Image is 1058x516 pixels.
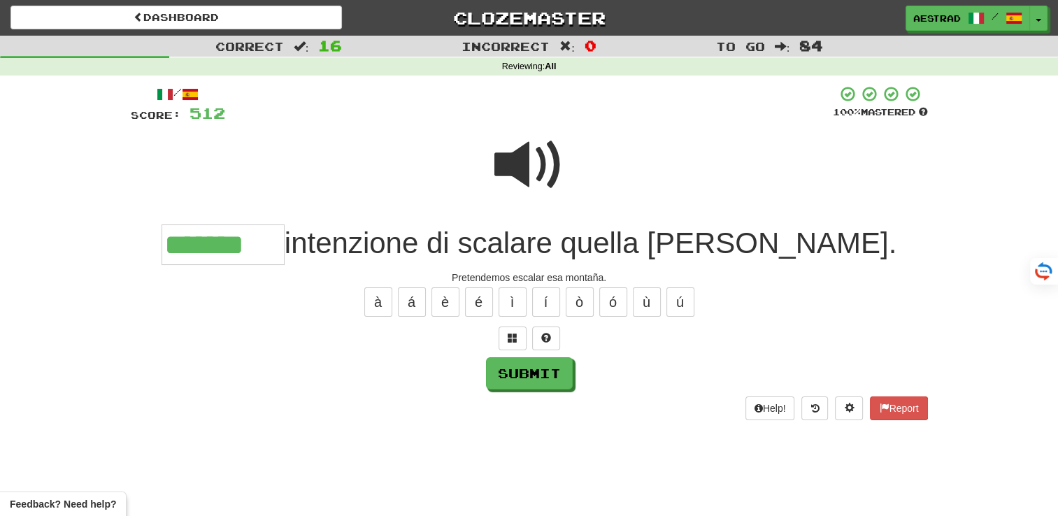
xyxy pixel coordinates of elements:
button: ú [666,287,694,317]
button: á [398,287,426,317]
a: AEstrad / [906,6,1030,31]
span: 84 [799,37,823,54]
a: Dashboard [10,6,342,29]
span: 512 [190,104,225,122]
strong: All [545,62,556,71]
span: Score: [131,109,181,121]
button: à [364,287,392,317]
div: Mastered [833,106,928,119]
button: Round history (alt+y) [801,396,828,420]
span: : [775,41,790,52]
button: ù [633,287,661,317]
button: Help! [745,396,795,420]
button: é [465,287,493,317]
span: Correct [215,39,284,53]
button: Switch sentence to multiple choice alt+p [499,327,527,350]
span: Open feedback widget [10,497,116,511]
a: Clozemaster [363,6,694,30]
button: ò [566,287,594,317]
span: intenzione di scalare quella [PERSON_NAME]. [285,227,896,259]
button: Single letter hint - you only get 1 per sentence and score half the points! alt+h [532,327,560,350]
span: To go [716,39,765,53]
span: AEstrad [913,12,961,24]
span: 0 [585,37,596,54]
button: Submit [486,357,573,389]
span: : [559,41,575,52]
button: ó [599,287,627,317]
div: Pretendemos escalar esa montaña. [131,271,928,285]
span: 16 [318,37,342,54]
button: è [431,287,459,317]
span: 100 % [833,106,861,117]
span: / [992,11,999,21]
button: Report [870,396,927,420]
span: : [294,41,309,52]
span: Incorrect [462,39,550,53]
button: ì [499,287,527,317]
div: / [131,85,225,103]
button: í [532,287,560,317]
